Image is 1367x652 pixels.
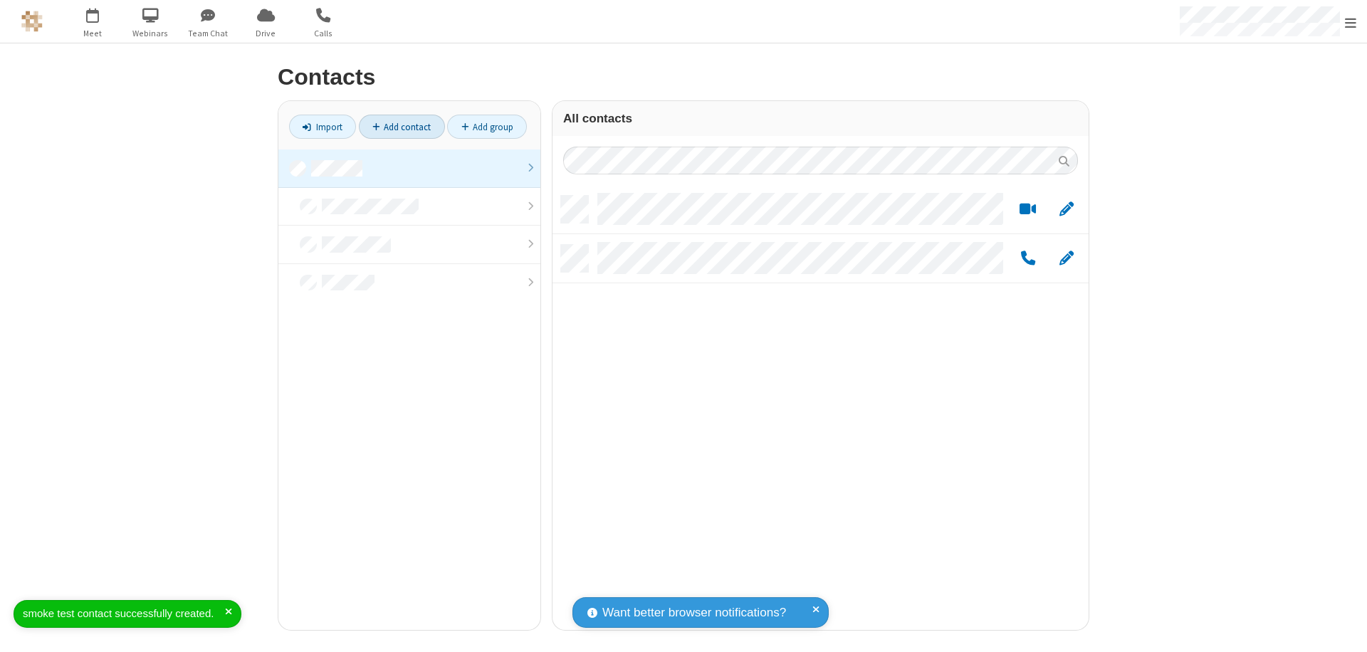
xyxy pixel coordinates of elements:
button: Call by phone [1014,250,1042,268]
button: Edit [1052,250,1080,268]
button: Edit [1052,201,1080,219]
span: Meet [66,27,120,40]
div: grid [552,185,1089,630]
img: QA Selenium DO NOT DELETE OR CHANGE [21,11,43,32]
span: Calls [297,27,350,40]
button: Start a video meeting [1014,201,1042,219]
span: Webinars [124,27,177,40]
h2: Contacts [278,65,1089,90]
span: Drive [239,27,293,40]
span: Want better browser notifications? [602,604,786,622]
h3: All contacts [563,112,1078,125]
iframe: Chat [1331,615,1356,642]
a: Add group [447,115,527,139]
a: Import [289,115,356,139]
a: Add contact [359,115,445,139]
div: smoke test contact successfully created. [23,606,225,622]
span: Team Chat [182,27,235,40]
